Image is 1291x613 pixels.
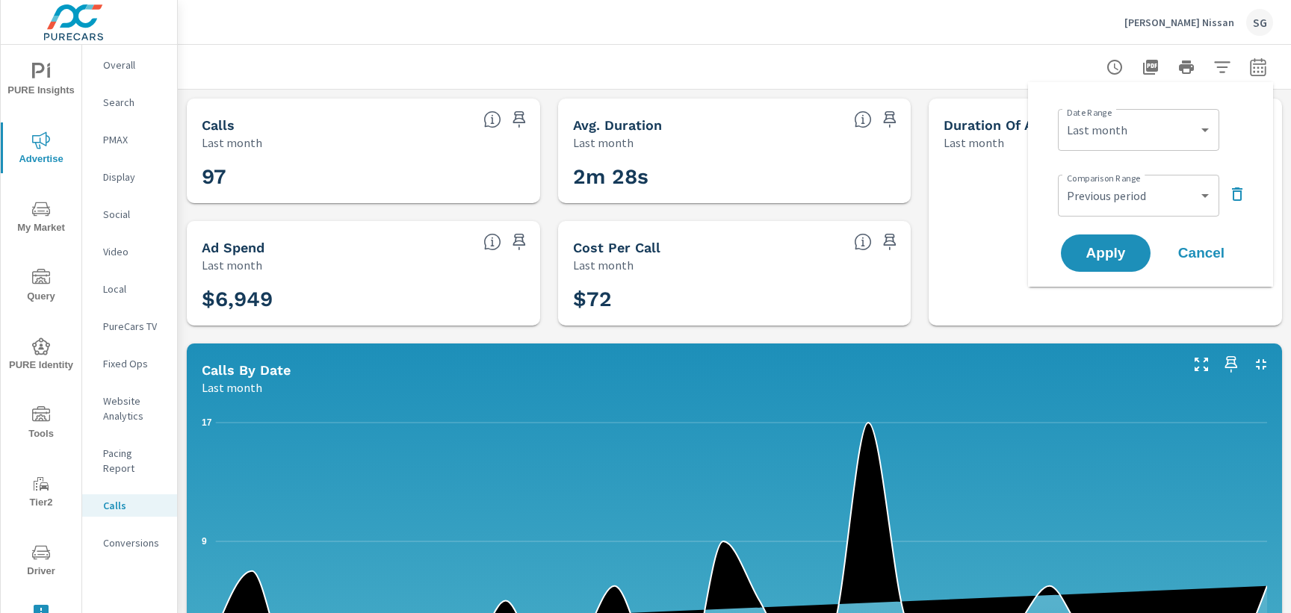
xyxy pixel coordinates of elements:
p: Last month [944,134,1004,152]
span: Save this to your personalized report [1219,352,1243,376]
button: Apply Filters [1207,52,1237,82]
p: PMAX [103,132,165,147]
h5: Avg. Duration [573,117,662,133]
h3: 2m 28s [573,164,897,190]
span: Sum of PureCars Ad Spend. [483,233,501,251]
span: PURE Identity [5,337,77,374]
h3: 97 [202,164,525,190]
span: PureCars Ad Spend/Calls. [854,233,872,251]
button: Select Date Range [1243,52,1273,82]
button: Print Report [1171,52,1201,82]
span: Save this to your personalized report [878,230,902,254]
text: 9 [202,536,207,547]
p: Fixed Ops [103,356,165,371]
p: Last month [202,134,262,152]
h5: Cost Per Call [573,240,660,255]
span: Cancel [1171,246,1231,260]
h3: 3h 59m 41s [944,225,1267,251]
p: Calls [103,498,165,513]
h3: $6,949 [202,287,525,312]
span: Query [5,269,77,305]
button: Cancel [1157,234,1246,272]
div: Local [82,278,177,300]
div: Video [82,240,177,263]
p: Last month [202,379,262,396]
div: Website Analytics [82,390,177,427]
span: Save this to your personalized report [878,108,902,131]
p: Search [103,95,165,110]
p: Last month [202,256,262,274]
div: Fixed Ops [82,352,177,375]
div: SG [1246,9,1273,36]
p: Website Analytics [103,393,165,423]
p: [PERSON_NAME] Nissan [1124,16,1234,29]
text: 17 [202,417,212,428]
span: My Market [5,200,77,237]
span: Driver [5,544,77,580]
h3: $72 [573,287,897,312]
p: Video [103,244,165,259]
h5: Ad Spend [202,240,264,255]
span: Advertise [5,131,77,168]
div: PureCars TV [82,315,177,337]
span: Tools [5,406,77,443]
button: Minimize Widget [1249,352,1273,376]
div: Search [82,91,177,113]
div: Calls [82,494,177,517]
div: Social [82,203,177,225]
p: Pacing Report [103,446,165,476]
span: Save this to your personalized report [507,108,531,131]
p: Social [103,207,165,222]
h5: Calls By Date [202,362,291,378]
div: Overall [82,54,177,76]
p: Last month [573,134,634,152]
div: Pacing Report [82,442,177,479]
h5: Calls [202,117,235,133]
p: Last month [573,256,634,274]
p: Local [103,281,165,296]
button: Make Fullscreen [1189,352,1213,376]
p: PureCars TV [103,319,165,334]
span: Average Duration of each call. [854,111,872,128]
button: Apply [1061,234,1151,272]
p: Overall [103,57,165,72]
span: Total number of calls. [483,111,501,128]
p: Conversions [103,535,165,550]
p: Display [103,169,165,184]
div: Conversions [82,532,177,554]
div: PMAX [82,128,177,151]
h5: Duration of all Calls [944,117,1080,133]
button: "Export Report to PDF" [1136,52,1165,82]
div: Display [82,166,177,188]
span: Apply [1076,246,1136,260]
span: PURE Insights [5,63,77,99]
span: Save this to your personalized report [507,230,531,254]
span: Tier2 [5,475,77,511]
